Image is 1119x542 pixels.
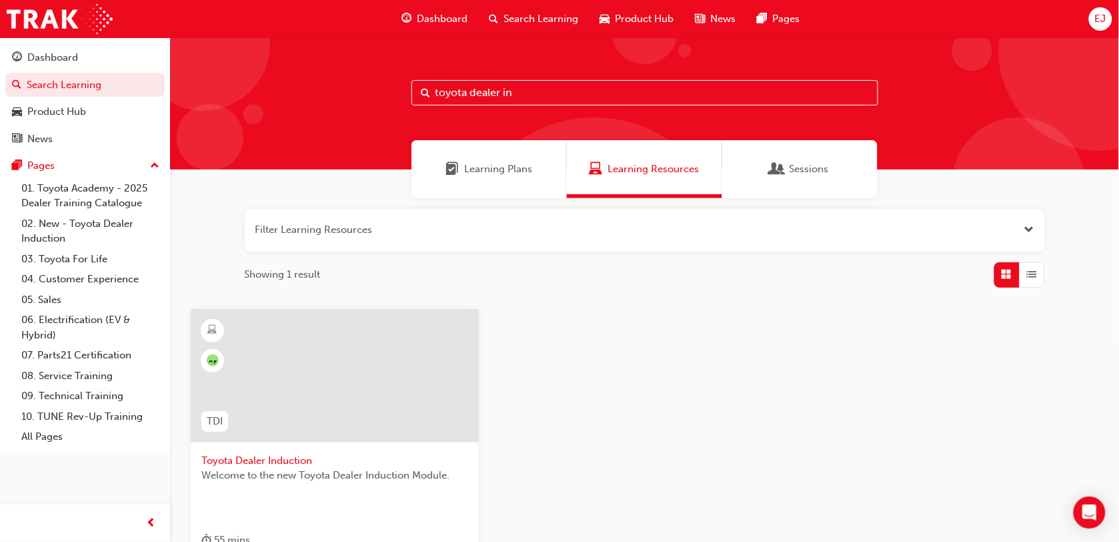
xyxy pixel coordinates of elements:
a: Dashboard [5,45,165,70]
span: pages-icon [12,160,22,172]
a: 07. Parts21 Certification [16,345,165,366]
div: Product Hub [27,104,86,119]
div: Open Intercom Messenger [1074,497,1106,529]
button: EJ [1089,7,1112,31]
a: news-iconNews [685,5,747,33]
a: guage-iconDashboard [391,5,479,33]
a: All Pages [16,427,165,447]
a: 09. Technical Training [16,386,165,406]
a: 03. Toyota For Life [16,249,165,270]
span: null-icon [207,354,219,366]
span: Learning Resources [608,162,700,177]
span: search-icon [489,11,499,27]
span: List [1027,267,1037,282]
span: guage-icon [402,11,412,27]
a: search-iconSearch Learning [479,5,590,33]
span: Pages [773,11,800,27]
span: news-icon [696,11,706,27]
a: Search Learning [5,73,165,97]
span: learningResourceType_ELEARNING-icon [208,322,217,339]
span: car-icon [600,11,610,27]
a: Product Hub [5,99,165,124]
span: prev-icon [147,515,157,532]
a: 05. Sales [16,290,165,310]
span: Learning Plans [464,162,532,177]
span: Learning Resources [590,162,603,177]
a: 10. TUNE Rev-Up Training [16,406,165,427]
a: pages-iconPages [747,5,811,33]
span: Search Learning [504,11,579,27]
span: Toyota Dealer Induction [201,453,468,469]
button: Open the filter [1024,222,1034,238]
a: 06. Electrification (EV & Hybrid) [16,310,165,345]
span: search-icon [12,79,21,91]
div: Pages [27,158,55,174]
span: Showing 1 result [245,267,321,282]
span: TDI [207,414,223,429]
button: Pages [5,154,165,178]
span: pages-icon [758,11,768,27]
a: Learning PlansLearning Plans [411,140,567,198]
a: 01. Toyota Academy - 2025 Dealer Training Catalogue [16,178,165,214]
span: car-icon [12,106,22,118]
a: 02. New - Toyota Dealer Induction [16,214,165,249]
span: up-icon [150,158,159,175]
span: news-icon [12,133,22,146]
div: Dashboard [27,50,78,65]
div: News [27,131,53,147]
input: Search... [411,80,878,105]
a: car-iconProduct Hub [590,5,685,33]
a: Learning ResourcesLearning Resources [567,140,722,198]
a: 08. Service Training [16,366,165,386]
span: Grid [1002,267,1012,282]
span: News [711,11,736,27]
span: guage-icon [12,52,22,64]
span: EJ [1095,11,1106,27]
span: Dashboard [417,11,468,27]
a: News [5,127,165,152]
span: Sessions [790,162,829,177]
span: Learning Plans [445,162,459,177]
span: Search [421,85,431,101]
a: 04. Customer Experience [16,269,165,290]
span: Sessions [771,162,784,177]
span: Welcome to the new Toyota Dealer Induction Module. [201,468,468,483]
button: DashboardSearch LearningProduct HubNews [5,43,165,154]
a: SessionsSessions [722,140,878,198]
span: Product Hub [616,11,674,27]
img: Trak [7,4,113,34]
